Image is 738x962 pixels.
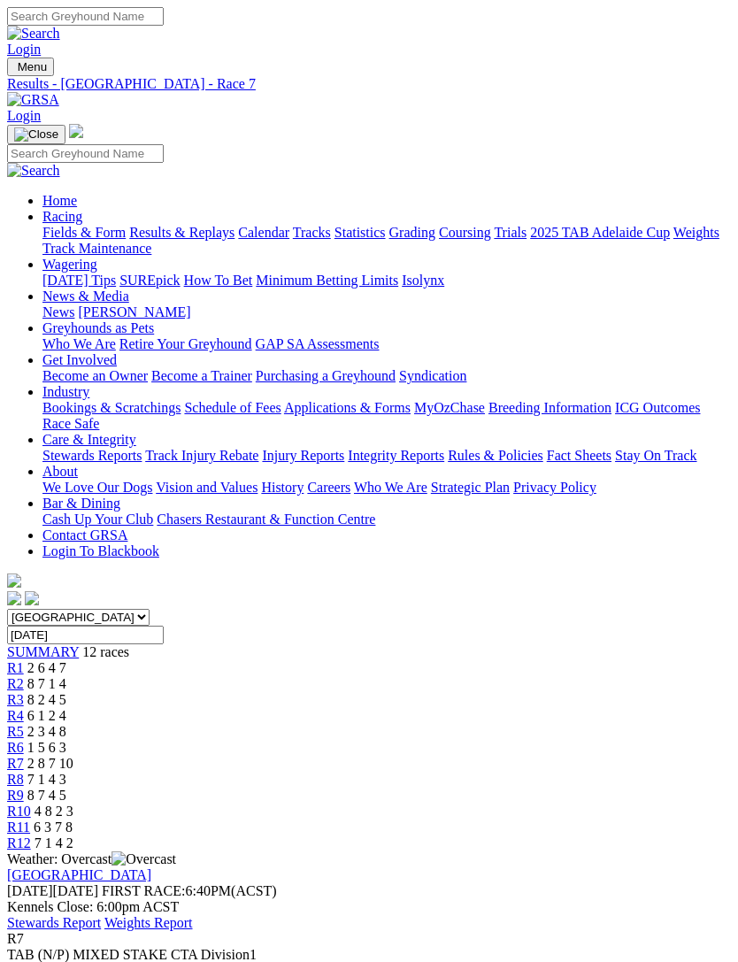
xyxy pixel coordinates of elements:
div: News & Media [42,304,731,320]
span: 7 1 4 3 [27,772,66,787]
a: R6 [7,740,24,755]
a: Privacy Policy [513,480,596,495]
a: [PERSON_NAME] [78,304,190,319]
span: 2 3 4 8 [27,724,66,739]
a: Stewards Reports [42,448,142,463]
a: Greyhounds as Pets [42,320,154,335]
span: R7 [7,756,24,771]
span: [DATE] [7,883,53,898]
span: Menu [18,60,47,73]
a: R12 [7,835,31,850]
a: Fields & Form [42,225,126,240]
a: Stewards Report [7,915,101,930]
a: Weights [673,225,719,240]
a: Contact GRSA [42,527,127,543]
a: R8 [7,772,24,787]
a: Isolynx [402,273,444,288]
span: R7 [7,931,24,946]
a: Cash Up Your Club [42,512,153,527]
a: Login [7,108,41,123]
span: 8 7 1 4 [27,676,66,691]
a: Statistics [334,225,386,240]
img: Search [7,26,60,42]
a: SUMMARY [7,644,79,659]
a: R11 [7,820,30,835]
a: Wagering [42,257,97,272]
a: Care & Integrity [42,432,136,447]
span: R5 [7,724,24,739]
img: logo-grsa-white.png [7,573,21,588]
div: Wagering [42,273,731,289]
span: 1 5 6 3 [27,740,66,755]
a: SUREpick [119,273,180,288]
img: twitter.svg [25,591,39,605]
div: Kennels Close: 6:00pm ACST [7,899,731,915]
a: Applications & Forms [284,400,411,415]
a: Become an Owner [42,368,148,383]
a: Bar & Dining [42,496,120,511]
a: Bookings & Scratchings [42,400,181,415]
a: R1 [7,660,24,675]
div: About [42,480,731,496]
div: Bar & Dining [42,512,731,527]
a: Chasers Restaurant & Function Centre [157,512,375,527]
a: [DATE] Tips [42,273,116,288]
span: Weather: Overcast [7,851,176,866]
a: Injury Reports [262,448,344,463]
span: 4 8 2 3 [35,804,73,819]
a: Tracks [293,225,331,240]
span: FIRST RACE: [102,883,185,898]
a: Login [7,42,41,57]
a: Who We Are [354,480,427,495]
input: Search [7,144,164,163]
a: Track Maintenance [42,241,151,256]
a: About [42,464,78,479]
a: Fact Sheets [547,448,611,463]
img: logo-grsa-white.png [69,124,83,138]
a: Home [42,193,77,208]
a: Strategic Plan [431,480,510,495]
a: 2025 TAB Adelaide Cup [530,225,670,240]
a: How To Bet [184,273,253,288]
a: R2 [7,676,24,691]
img: facebook.svg [7,591,21,605]
a: R3 [7,692,24,707]
a: [GEOGRAPHIC_DATA] [7,867,151,882]
a: Weights Report [104,915,193,930]
a: Get Involved [42,352,117,367]
a: R9 [7,788,24,803]
span: 8 7 4 5 [27,788,66,803]
div: Industry [42,400,731,432]
a: Syndication [399,368,466,383]
img: Search [7,163,60,179]
span: 12 races [82,644,129,659]
a: Integrity Reports [348,448,444,463]
div: Get Involved [42,368,731,384]
button: Toggle navigation [7,58,54,76]
a: Results - [GEOGRAPHIC_DATA] - Race 7 [7,76,731,92]
div: Racing [42,225,731,257]
span: 2 8 7 10 [27,756,73,771]
a: MyOzChase [414,400,485,415]
a: GAP SA Assessments [256,336,380,351]
a: Industry [42,384,89,399]
a: Purchasing a Greyhound [256,368,396,383]
a: News & Media [42,289,129,304]
a: News [42,304,74,319]
a: Results & Replays [129,225,234,240]
span: R4 [7,708,24,723]
span: 6 3 7 8 [34,820,73,835]
span: [DATE] [7,883,98,898]
a: Grading [389,225,435,240]
div: Greyhounds as Pets [42,336,731,352]
a: Careers [307,480,350,495]
span: 7 1 4 2 [35,835,73,850]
